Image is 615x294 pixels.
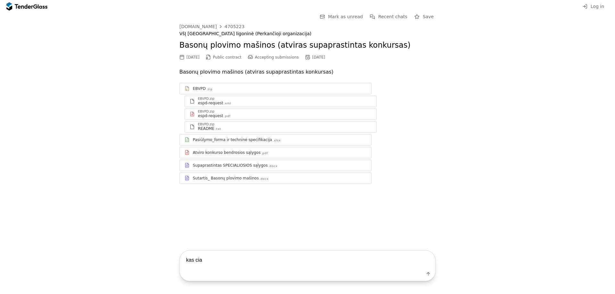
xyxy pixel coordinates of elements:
a: Pasiūlymo_forma ir techninė specifikacija.xlsx [179,134,372,146]
div: [DATE] [312,55,325,60]
div: espd-request [198,113,223,118]
div: .txt [215,127,221,131]
a: EBVPD.zipREADME.txt [184,121,377,133]
span: Accepting submissions [255,55,299,60]
a: [DOMAIN_NAME]4705223 [179,24,244,29]
div: EBVPD.zip [198,110,214,113]
span: Public contract [213,55,242,60]
div: .xml [224,101,231,106]
div: .docx [268,164,278,168]
a: EBVPD.zip [179,83,372,94]
h2: Basonų plovimo mašinos (atviras supaprastintas konkursas) [179,40,436,51]
a: Sutartis_ Basonų plovimo mašinos.docx [179,172,372,184]
a: Supaprastintas SPECIALIOSIOS sąlygos.docx [179,160,372,171]
span: Log in [591,4,604,9]
span: Recent chats [378,14,407,19]
button: Recent chats [368,13,409,21]
div: README [198,126,214,131]
span: Mark as unread [328,14,363,19]
div: espd-request [198,100,223,106]
div: .pdf [224,114,231,118]
button: Mark as unread [318,13,365,21]
div: 4705223 [225,24,244,29]
textarea: kas cia [180,250,435,269]
a: EBVPD.zipespd-request.xml [184,96,377,107]
div: .xlsx [273,139,281,143]
div: EBVPD.zip [198,123,214,126]
div: .docx [259,177,269,181]
button: Log in [580,3,606,11]
div: Supaprastintas SPECIALIOSIOS sąlygos [193,163,268,168]
div: EBVPD [193,86,206,91]
p: Basonų plovimo mašinos (atviras supaprastintas konkursas) [179,68,436,76]
button: Save [413,13,436,21]
span: Save [423,14,434,19]
div: .pdf [261,151,268,155]
div: Sutartis_ Basonų plovimo mašinos [193,176,259,181]
div: [DATE] [186,55,200,60]
a: Atviro konkurso bendrosios sąlygos.pdf [179,147,372,158]
div: EBVPD.zip [198,97,214,100]
a: EBVPD.zipespd-request.pdf [184,108,377,120]
div: [DOMAIN_NAME] [179,24,217,29]
div: Atviro konkurso bendrosios sąlygos [193,150,260,155]
div: Pasiūlymo_forma ir techninė specifikacija [193,137,272,142]
div: .zip [206,87,212,91]
div: VšĮ [GEOGRAPHIC_DATA] ligoninė (Perkančioji organizacija) [179,31,436,36]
